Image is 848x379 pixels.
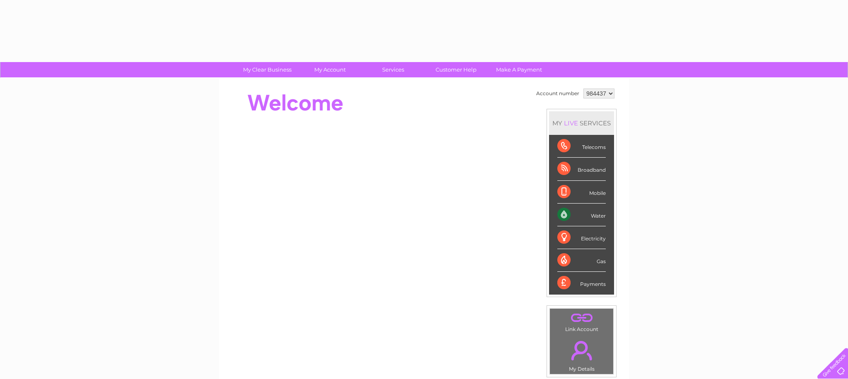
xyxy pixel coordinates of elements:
[552,336,611,365] a: .
[557,158,606,180] div: Broadband
[557,249,606,272] div: Gas
[534,86,581,101] td: Account number
[557,204,606,226] div: Water
[549,308,614,334] td: Link Account
[359,62,427,77] a: Services
[296,62,364,77] a: My Account
[549,111,614,135] div: MY SERVICES
[557,135,606,158] div: Telecoms
[562,119,580,127] div: LIVE
[557,181,606,204] div: Mobile
[485,62,553,77] a: Make A Payment
[552,311,611,325] a: .
[422,62,490,77] a: Customer Help
[557,272,606,294] div: Payments
[549,334,614,374] td: My Details
[557,226,606,249] div: Electricity
[233,62,301,77] a: My Clear Business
